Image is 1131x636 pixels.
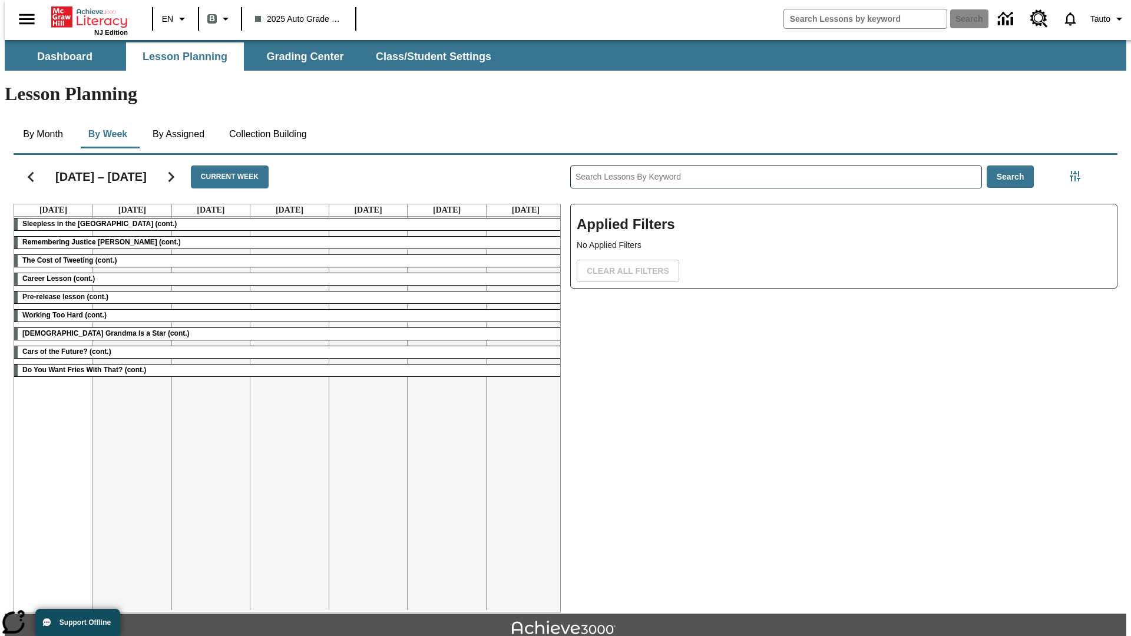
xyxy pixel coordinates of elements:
[126,42,244,71] button: Lesson Planning
[51,5,128,29] a: Home
[14,346,565,358] div: Cars of the Future? (cont.)
[246,42,364,71] button: Grading Center
[5,40,1126,71] div: SubNavbar
[116,204,148,216] a: August 12, 2025
[194,204,227,216] a: August 13, 2025
[157,8,194,29] button: Language: EN, Select a language
[16,162,46,192] button: Previous
[366,42,501,71] button: Class/Student Settings
[22,274,95,283] span: Career Lesson (cont.)
[51,4,128,36] div: Home
[5,83,1126,105] h1: Lesson Planning
[35,609,120,636] button: Support Offline
[14,273,565,285] div: Career Lesson (cont.)
[14,291,565,303] div: Pre-release lesson (cont.)
[991,3,1023,35] a: Data Center
[1086,8,1131,29] button: Profile/Settings
[14,365,565,376] div: Do You Want Fries With That? (cont.)
[571,166,981,188] input: Search Lessons By Keyword
[14,255,565,267] div: The Cost of Tweeting (cont.)
[1090,13,1110,25] span: Tauto
[94,29,128,36] span: NJ Edition
[220,120,316,148] button: Collection Building
[577,239,1111,251] p: No Applied Filters
[22,256,117,264] span: The Cost of Tweeting (cont.)
[156,162,186,192] button: Next
[78,120,137,148] button: By Week
[209,11,215,26] span: B
[22,347,111,356] span: Cars of the Future? (cont.)
[22,311,107,319] span: Working Too Hard (cont.)
[22,366,146,374] span: Do You Want Fries With That? (cont.)
[22,293,108,301] span: Pre-release lesson (cont.)
[570,204,1117,289] div: Applied Filters
[162,13,173,25] span: EN
[273,204,306,216] a: August 14, 2025
[37,204,70,216] a: August 11, 2025
[987,165,1034,188] button: Search
[14,328,565,340] div: South Korean Grandma Is a Star (cont.)
[431,204,463,216] a: August 16, 2025
[191,165,269,188] button: Current Week
[4,150,561,612] div: Calendar
[203,8,237,29] button: Boost Class color is gray green. Change class color
[143,120,214,148] button: By Assigned
[784,9,947,28] input: search field
[59,618,111,627] span: Support Offline
[510,204,542,216] a: August 17, 2025
[14,218,565,230] div: Sleepless in the Animal Kingdom (cont.)
[577,210,1111,239] h2: Applied Filters
[561,150,1117,612] div: Search
[22,329,190,337] span: South Korean Grandma Is a Star (cont.)
[255,13,342,25] span: 2025 Auto Grade 1 B
[55,170,147,184] h2: [DATE] – [DATE]
[22,220,177,228] span: Sleepless in the Animal Kingdom (cont.)
[9,2,44,37] button: Open side menu
[6,42,124,71] button: Dashboard
[5,42,502,71] div: SubNavbar
[1023,3,1055,35] a: Resource Center, Will open in new tab
[14,237,565,249] div: Remembering Justice O'Connor (cont.)
[1063,164,1087,188] button: Filters Side menu
[352,204,384,216] a: August 15, 2025
[14,120,72,148] button: By Month
[22,238,181,246] span: Remembering Justice O'Connor (cont.)
[1055,4,1086,34] a: Notifications
[14,310,565,322] div: Working Too Hard (cont.)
